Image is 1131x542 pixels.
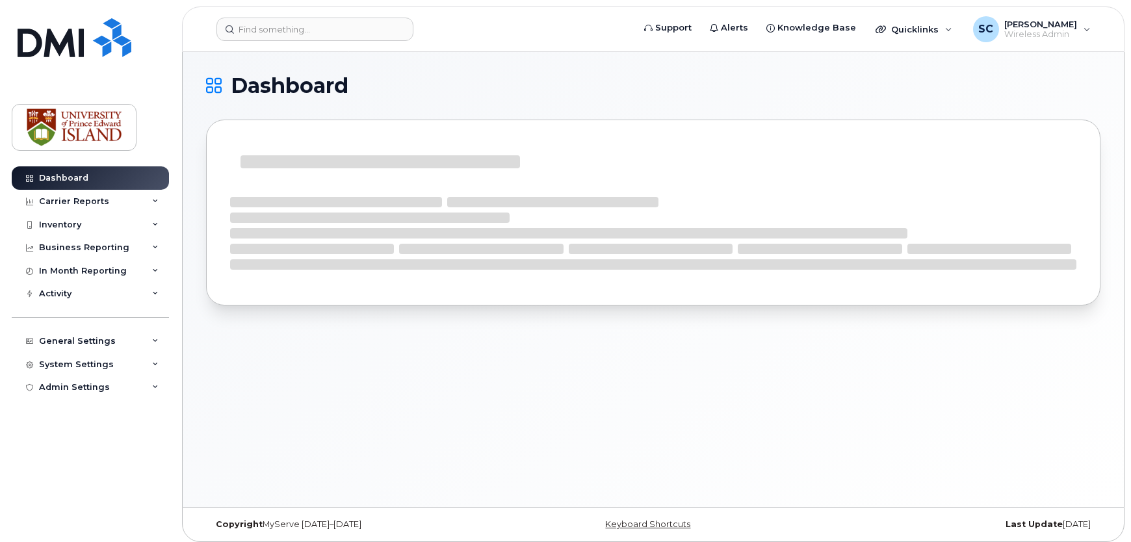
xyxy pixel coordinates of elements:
[231,76,348,96] span: Dashboard
[605,519,690,529] a: Keyboard Shortcuts
[206,519,504,530] div: MyServe [DATE]–[DATE]
[216,519,263,529] strong: Copyright
[802,519,1100,530] div: [DATE]
[1006,519,1063,529] strong: Last Update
